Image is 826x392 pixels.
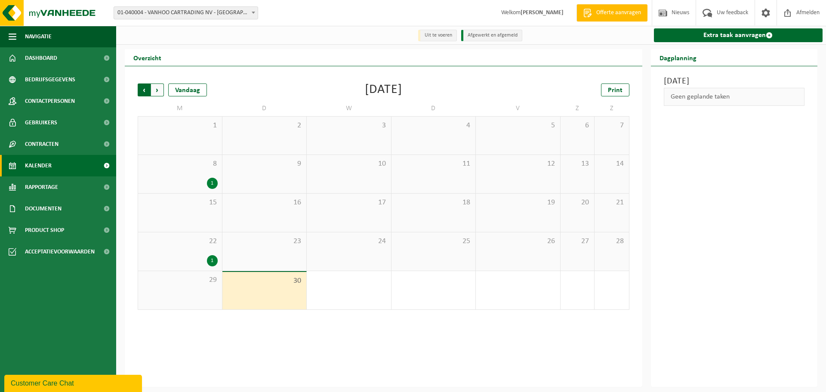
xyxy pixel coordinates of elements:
span: 30 [227,276,302,286]
td: Z [595,101,629,116]
h2: Dagplanning [651,49,705,66]
span: Offerte aanvragen [594,9,643,17]
span: Navigatie [25,26,52,47]
div: [DATE] [365,83,402,96]
span: 5 [480,121,556,130]
span: 19 [480,198,556,207]
span: Product Shop [25,219,64,241]
span: Kalender [25,155,52,176]
span: Bedrijfsgegevens [25,69,75,90]
span: 3 [311,121,387,130]
span: Vorige [138,83,151,96]
span: 28 [599,237,624,246]
span: Gebruikers [25,112,57,133]
span: 21 [599,198,624,207]
span: 7 [599,121,624,130]
span: 16 [227,198,302,207]
div: 1 [207,255,218,266]
span: 27 [565,237,590,246]
div: Geen geplande taken [664,88,805,106]
span: 13 [565,159,590,169]
span: Acceptatievoorwaarden [25,241,95,262]
span: Contracten [25,133,59,155]
td: D [222,101,307,116]
span: 25 [396,237,472,246]
li: Afgewerkt en afgemeld [461,30,522,41]
td: W [307,101,391,116]
span: 11 [396,159,472,169]
div: 1 [207,178,218,189]
span: 24 [311,237,387,246]
a: Print [601,83,629,96]
li: Uit te voeren [418,30,457,41]
span: 23 [227,237,302,246]
span: 01-040004 - VANHOO CARTRADING NV - MOUSCRON [114,6,258,19]
h2: Overzicht [125,49,170,66]
td: D [391,101,476,116]
span: 8 [142,159,218,169]
span: Rapportage [25,176,58,198]
span: 9 [227,159,302,169]
span: 29 [142,275,218,285]
h3: [DATE] [664,75,805,88]
a: Extra taak aanvragen [654,28,823,42]
span: 15 [142,198,218,207]
strong: [PERSON_NAME] [521,9,564,16]
span: 1 [142,121,218,130]
span: 10 [311,159,387,169]
span: 26 [480,237,556,246]
span: 2 [227,121,302,130]
td: Z [561,101,595,116]
span: 4 [396,121,472,130]
span: 18 [396,198,472,207]
span: 14 [599,159,624,169]
span: Dashboard [25,47,57,69]
span: Volgende [151,83,164,96]
span: 12 [480,159,556,169]
span: Documenten [25,198,62,219]
div: Vandaag [168,83,207,96]
span: Print [608,87,623,94]
td: V [476,101,561,116]
iframe: chat widget [4,373,144,392]
span: Contactpersonen [25,90,75,112]
span: 17 [311,198,387,207]
td: M [138,101,222,116]
span: 01-040004 - VANHOO CARTRADING NV - MOUSCRON [114,7,258,19]
span: 22 [142,237,218,246]
span: 6 [565,121,590,130]
a: Offerte aanvragen [576,4,647,22]
span: 20 [565,198,590,207]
